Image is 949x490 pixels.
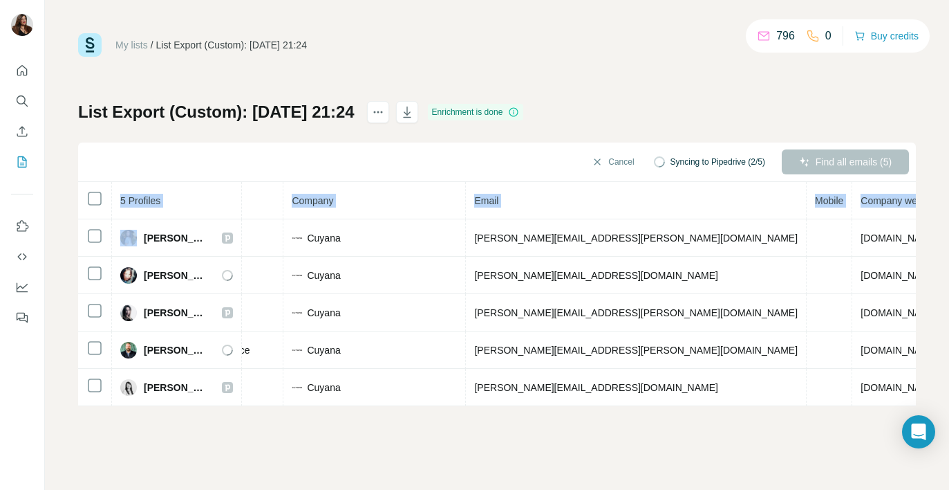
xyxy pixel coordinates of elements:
span: [PERSON_NAME][EMAIL_ADDRESS][PERSON_NAME][DOMAIN_NAME] [474,233,798,244]
p: 796 [776,28,795,44]
span: Cuyana [307,231,340,245]
span: Email [474,195,498,206]
img: Avatar [120,342,137,359]
img: company-logo [292,233,303,244]
img: Avatar [120,305,137,321]
span: Company [292,195,333,206]
span: Cuyana [307,381,340,394]
img: Avatar [120,267,137,284]
span: [DOMAIN_NAME] [861,233,938,244]
img: Surfe Logo [78,33,102,57]
span: [DOMAIN_NAME] [861,382,938,393]
div: Enrichment is done [428,104,524,120]
button: Feedback [11,305,33,330]
button: My lists [11,149,33,174]
p: 0 [825,28,831,44]
span: [PERSON_NAME] [144,231,208,245]
span: [DOMAIN_NAME] [861,270,938,281]
span: [PERSON_NAME][EMAIL_ADDRESS][PERSON_NAME][DOMAIN_NAME] [474,307,798,318]
span: [DOMAIN_NAME] [861,307,938,318]
span: [DOMAIN_NAME] [861,345,938,356]
button: Enrich CSV [11,119,33,144]
span: [PERSON_NAME] [144,381,208,394]
img: Avatar [120,379,137,396]
button: actions [367,101,389,123]
span: Company website [861,195,937,206]
span: [PERSON_NAME] [144,306,208,320]
button: Search [11,89,33,114]
img: company-logo [292,382,303,393]
span: Director of Customer Experience [109,345,250,356]
img: company-logo [292,307,303,318]
span: Syncing to Pipedrive (2/5) [670,156,765,168]
div: List Export (Custom): [DATE] 21:24 [156,38,307,52]
span: [PERSON_NAME][EMAIL_ADDRESS][DOMAIN_NAME] [474,382,717,393]
span: [PERSON_NAME] [144,269,208,282]
span: Mobile [815,195,843,206]
span: 5 Profiles [120,195,160,206]
img: company-logo [292,345,303,356]
span: Cuyana [307,306,340,320]
button: Buy credits [854,26,919,46]
h1: List Export (Custom): [DATE] 21:24 [78,101,355,123]
span: [PERSON_NAME][EMAIL_ADDRESS][DOMAIN_NAME] [474,270,717,281]
span: Cuyana [307,343,340,357]
div: Open Intercom Messenger [902,415,935,448]
a: My lists [115,39,148,51]
img: company-logo [292,270,303,281]
span: Cuyana [307,269,340,282]
button: Use Surfe API [11,244,33,269]
img: Avatar [11,14,33,36]
button: Quick start [11,58,33,83]
li: / [151,38,153,52]
button: Cancel [582,149,643,174]
button: Use Surfe on LinkedIn [11,214,33,239]
button: Dashboard [11,275,33,300]
span: [PERSON_NAME][EMAIL_ADDRESS][PERSON_NAME][DOMAIN_NAME] [474,345,798,356]
span: [PERSON_NAME] [144,343,208,357]
img: Avatar [120,230,137,246]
